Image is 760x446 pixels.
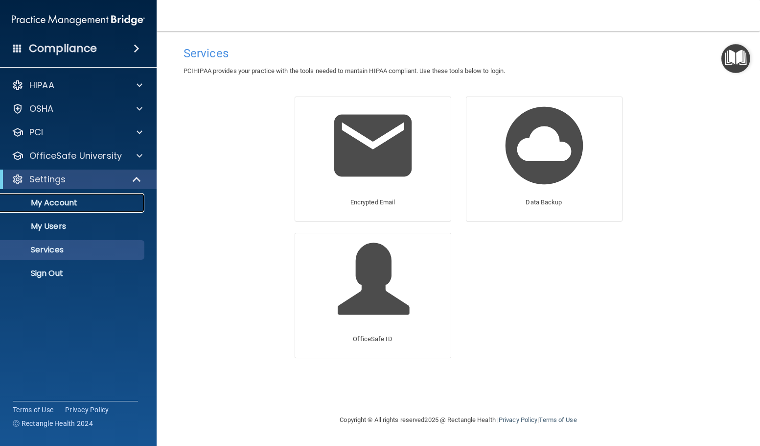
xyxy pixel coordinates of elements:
a: HIPAA [12,79,142,91]
a: Encrypted Email Encrypted Email [295,97,451,222]
p: Services [6,245,140,255]
a: Data Backup Data Backup [466,97,622,222]
img: Data Backup [498,99,591,192]
h4: Compliance [29,42,97,55]
p: OSHA [29,103,54,115]
p: OfficeSafe ID [353,333,392,345]
p: Settings [29,173,66,185]
p: Sign Out [6,269,140,278]
p: Encrypted Email [350,197,395,208]
a: PCI [12,126,142,138]
h4: Services [184,47,733,60]
a: Settings [12,173,142,185]
iframe: Drift Widget Chat Controller [591,376,748,416]
button: Open Resource Center [721,44,750,73]
a: Privacy Policy [65,405,109,415]
div: Copyright © All rights reserved 2025 @ Rectangle Health | | [280,404,637,436]
span: Ⓒ Rectangle Health 2024 [13,419,93,428]
a: Privacy Policy [499,416,537,423]
img: Encrypted Email [326,99,419,192]
a: Terms of Use [539,416,576,423]
p: HIPAA [29,79,54,91]
a: Terms of Use [13,405,53,415]
p: My Users [6,222,140,231]
img: PMB logo [12,10,145,30]
p: OfficeSafe University [29,150,122,162]
p: PCI [29,126,43,138]
a: OfficeSafe ID [295,233,451,358]
span: PCIHIPAA provides your practice with the tools needed to mantain HIPAA compliant. Use these tools... [184,67,505,74]
p: Data Backup [526,197,562,208]
a: OSHA [12,103,142,115]
a: OfficeSafe University [12,150,142,162]
p: My Account [6,198,140,208]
